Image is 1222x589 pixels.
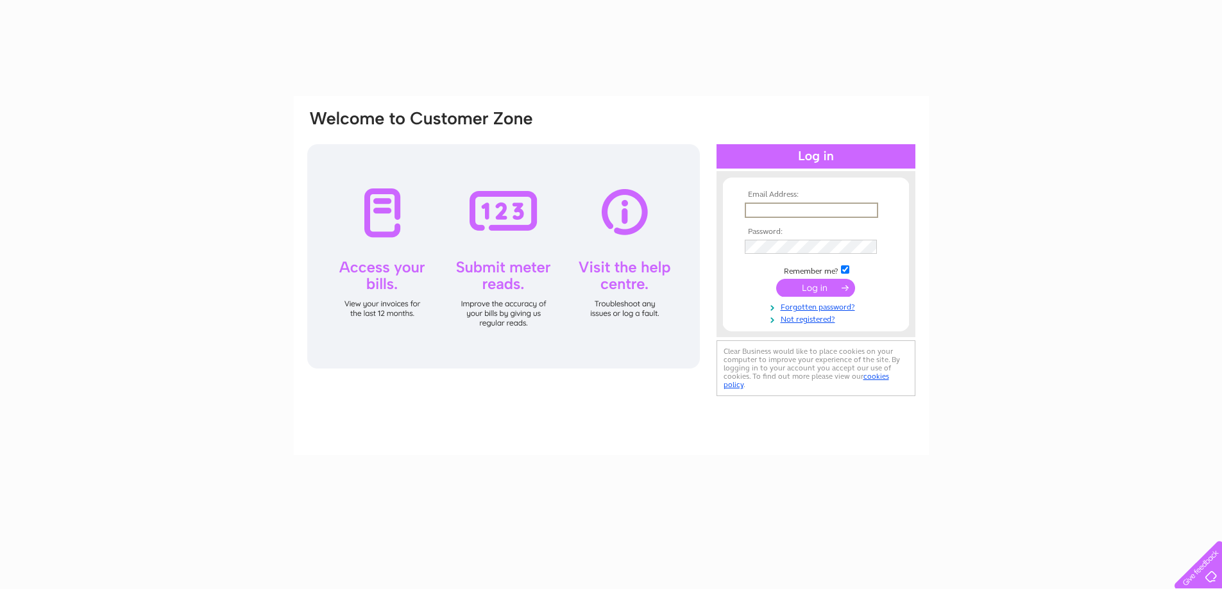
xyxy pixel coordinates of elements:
th: Password: [742,228,890,236]
a: cookies policy [724,372,889,389]
input: Submit [776,279,855,297]
a: Not registered? [745,312,890,324]
td: Remember me? [742,263,890,276]
div: Clear Business would like to place cookies on your computer to improve your experience of the sit... [717,340,915,396]
th: Email Address: [742,190,890,199]
a: Forgotten password? [745,300,890,312]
